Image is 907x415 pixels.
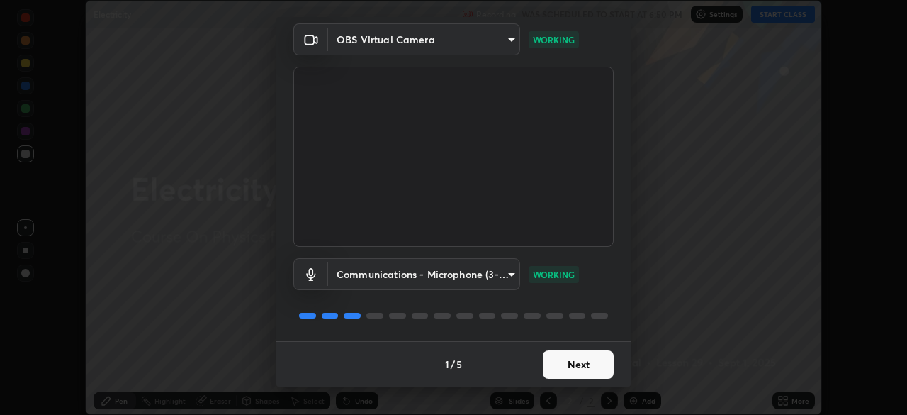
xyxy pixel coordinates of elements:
p: WORKING [533,33,575,46]
button: Next [543,350,614,379]
p: WORKING [533,268,575,281]
h4: 5 [456,357,462,372]
h4: 1 [445,357,449,372]
h4: / [451,357,455,372]
div: OBS Virtual Camera [328,258,520,290]
div: OBS Virtual Camera [328,23,520,55]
